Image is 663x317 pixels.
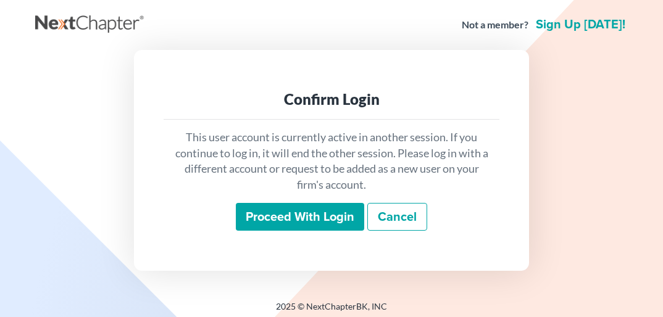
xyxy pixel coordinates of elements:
input: Proceed with login [236,203,364,231]
strong: Not a member? [462,18,528,32]
a: Sign up [DATE]! [533,19,628,31]
p: This user account is currently active in another session. If you continue to log in, it will end ... [173,130,490,193]
div: Confirm Login [173,89,490,109]
a: Cancel [367,203,427,231]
